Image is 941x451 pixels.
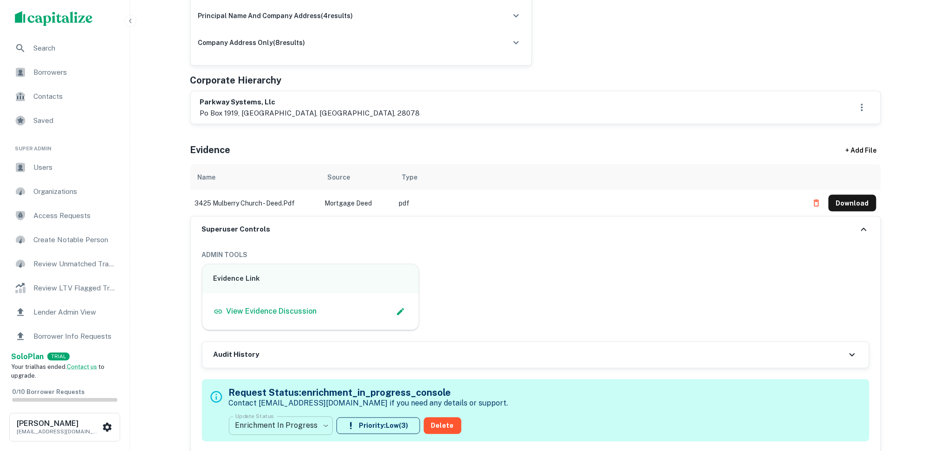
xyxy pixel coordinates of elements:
li: Super Admin [7,134,122,156]
div: Type [402,172,418,183]
span: Access Requests [33,210,117,221]
span: Create Notable Person [33,234,117,245]
span: 0 / 10 Borrower Requests [12,388,84,395]
p: View Evidence Discussion [227,306,317,317]
p: [EMAIL_ADDRESS][DOMAIN_NAME] [17,427,100,436]
p: Contact [EMAIL_ADDRESS][DOMAIN_NAME] if you need any details or support. [229,398,508,409]
label: Update Status [235,412,274,420]
a: View Evidence Discussion [214,306,317,317]
a: Borrowers [7,61,122,84]
td: pdf [395,190,804,216]
h5: Request Status: enrichment_in_progress_console [229,386,508,400]
div: Source [328,172,350,183]
a: Access Requests [7,205,122,227]
a: Users [7,156,122,179]
h6: Superuser Controls [202,225,271,235]
span: Borrower Info Requests [33,331,117,342]
a: SoloPlan [11,351,44,362]
div: Name [198,172,216,183]
a: Review Unmatched Transactions [7,253,122,275]
button: Edit Slack Link [394,305,408,319]
span: Lender Admin View [33,307,117,318]
span: Search [33,43,117,54]
h6: Evidence Link [214,274,408,284]
span: Borrowers [33,67,117,78]
span: Contacts [33,91,117,102]
span: Your trial has ended. to upgrade. [11,363,104,380]
span: Review Unmatched Transactions [33,258,117,270]
h5: Corporate Hierarchy [190,73,282,87]
h5: Evidence [190,143,231,157]
a: Create Notable Person [7,229,122,251]
a: Saved [7,110,122,132]
h6: company address only ( 8 results) [198,38,305,48]
div: Enrichment In Progress [229,413,333,439]
a: Organizations [7,180,122,203]
img: capitalize-logo.png [15,11,93,26]
button: Delete [424,418,461,434]
button: Delete file [808,196,825,211]
div: scrollable content [190,164,881,216]
p: po box 1919, [GEOGRAPHIC_DATA], [GEOGRAPHIC_DATA], 28078 [200,108,420,119]
button: Download [829,195,876,212]
span: Saved [33,115,117,126]
a: Contacts [7,85,122,108]
td: 3425 mulberry church - deed.pdf [190,190,320,216]
strong: Solo Plan [11,352,44,361]
button: [PERSON_NAME][EMAIL_ADDRESS][DOMAIN_NAME] [9,413,120,442]
h6: [PERSON_NAME] [17,420,100,427]
h6: principal name and company address ( 4 results) [198,11,353,21]
div: TRIAL [47,353,70,361]
span: Organizations [33,186,117,197]
th: Type [395,164,804,190]
a: Borrower Info Requests [7,325,122,348]
button: Priority:Low(3) [337,418,420,434]
a: Review LTV Flagged Transactions [7,277,122,299]
th: Name [190,164,320,190]
h6: ADMIN TOOLS [202,250,870,260]
a: Search [7,37,122,59]
h6: parkway systems, llc [200,97,420,108]
td: Mortgage Deed [320,190,395,216]
a: Lender Admin View [7,301,122,323]
h6: Audit History [214,350,260,361]
span: Users [33,162,117,173]
div: + Add File [829,142,894,159]
th: Source [320,164,395,190]
span: Review LTV Flagged Transactions [33,283,117,294]
iframe: Chat Widget [895,377,941,421]
a: Contact us [67,363,97,370]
